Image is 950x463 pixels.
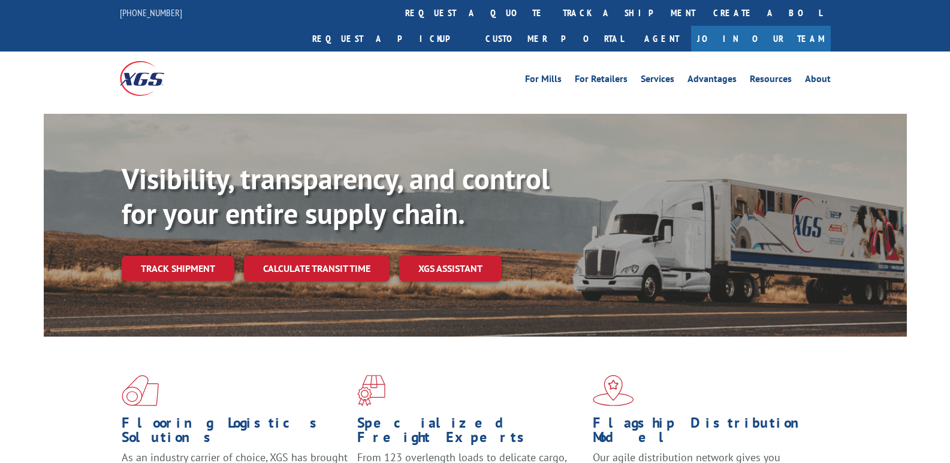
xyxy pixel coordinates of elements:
a: XGS ASSISTANT [399,256,502,282]
a: Advantages [687,74,737,87]
a: Request a pickup [303,26,476,52]
a: Services [641,74,674,87]
a: Join Our Team [691,26,831,52]
h1: Flagship Distribution Model [593,416,819,450]
a: Calculate transit time [244,256,390,282]
b: Visibility, transparency, and control for your entire supply chain. [122,160,550,232]
img: xgs-icon-focused-on-flooring-red [357,375,385,406]
a: Resources [750,74,792,87]
h1: Specialized Freight Experts [357,416,584,450]
h1: Flooring Logistics Solutions [122,416,348,450]
a: Customer Portal [476,26,632,52]
a: Track shipment [122,256,234,281]
img: xgs-icon-flagship-distribution-model-red [593,375,634,406]
a: About [805,74,831,87]
img: xgs-icon-total-supply-chain-intelligence-red [122,375,159,406]
a: For Mills [525,74,562,87]
a: [PHONE_NUMBER] [120,7,182,19]
a: For Retailers [575,74,628,87]
a: Agent [632,26,691,52]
